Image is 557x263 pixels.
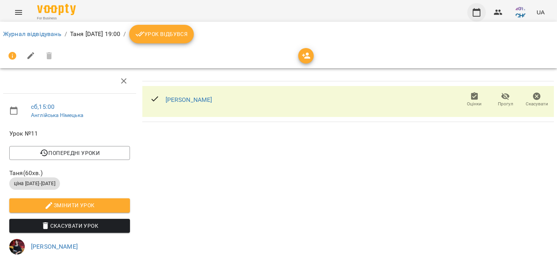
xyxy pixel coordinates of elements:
nav: breadcrumb [3,25,554,43]
li: / [123,29,126,39]
a: Англійська Німецька [31,112,83,118]
span: UA [536,8,545,16]
a: сб , 15:00 [31,103,55,110]
img: de6393591fadb672c89d4fb26127103c.jpg [9,239,25,254]
button: Скасувати Урок [9,219,130,233]
button: Прогул [490,89,521,111]
a: [PERSON_NAME] [166,96,212,103]
img: 44498c49d9c98a00586a399c9b723a73.png [515,7,526,18]
a: Журнал відвідувань [3,30,62,38]
li: / [65,29,67,39]
span: Урок відбувся [135,29,188,39]
button: UA [533,5,548,19]
span: Урок №11 [9,129,130,138]
button: Попередні уроки [9,146,130,160]
img: Voopty Logo [37,4,76,15]
button: Змінити урок [9,198,130,212]
button: Menu [9,3,28,22]
a: [PERSON_NAME] [31,243,78,250]
button: Урок відбувся [129,25,194,43]
span: Прогул [498,101,513,107]
span: For Business [37,16,76,21]
span: Попередні уроки [15,148,124,158]
p: Таня [DATE] 19:00 [70,29,121,39]
button: Оцінки [459,89,490,111]
span: Скасувати [526,101,548,107]
span: Скасувати Урок [15,221,124,230]
span: ціна [DATE]-[DATE] [9,180,60,187]
span: Оцінки [467,101,482,107]
span: Таня ( 60 хв. ) [9,168,130,178]
button: Скасувати [521,89,552,111]
span: Змінити урок [15,201,124,210]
